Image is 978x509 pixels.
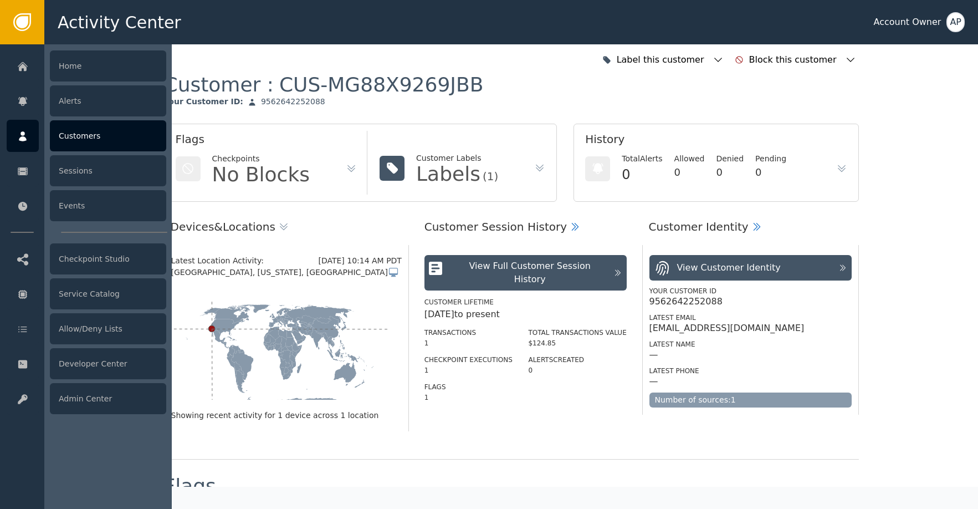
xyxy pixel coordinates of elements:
a: Admin Center [7,383,166,415]
div: [EMAIL_ADDRESS][DOMAIN_NAME] [649,323,805,334]
a: Customers [7,120,166,152]
div: 9562642252088 [261,97,325,107]
div: Labels [416,164,480,184]
span: Activity Center [58,10,181,35]
label: Transactions [424,329,477,337]
div: 0 [528,365,626,375]
div: Alerts [50,85,166,116]
div: CUS-MG88X9269JBB [279,72,483,97]
div: — [649,376,658,387]
a: Checkpoint Studio [7,243,166,275]
a: Developer Center [7,348,166,380]
div: Latest Phone [649,366,852,376]
div: History [585,131,847,153]
div: Customer Identity [649,218,749,235]
div: Showing recent activity for 1 device across 1 location [171,410,402,421]
div: (1) [483,171,498,182]
div: Label this customer [617,53,707,67]
div: Customer Session History [424,218,567,235]
div: Denied [716,153,744,165]
div: [DATE] 10:14 AM PDT [318,255,401,267]
div: Allow/Deny Lists [50,313,166,344]
div: Admin Center [50,383,166,414]
div: 0 [622,165,662,185]
div: 1 [424,338,513,348]
div: Devices & Locations [171,218,275,235]
div: Number of sources: 1 [649,393,852,408]
a: Alerts [7,85,166,117]
label: Checkpoint Executions [424,356,513,364]
button: Block this customer [732,48,859,72]
div: Developer Center [50,348,166,379]
div: Total Alerts [622,153,662,165]
div: Checkpoints [212,153,310,165]
div: 1 [424,365,513,375]
div: View Full Customer Session History [452,259,608,286]
div: Sessions [50,155,166,186]
div: 0 [755,165,786,180]
label: Customer Lifetime [424,298,494,306]
div: Your Customer ID [649,286,852,296]
div: Customer Labels [416,152,498,164]
div: No Blocks [212,165,310,185]
label: Flags [424,383,446,391]
div: — [649,349,658,360]
div: Block this customer [749,53,839,67]
label: Total Transactions Value [528,329,626,337]
div: Flags [176,131,357,153]
a: Service Catalog [7,278,166,310]
div: 1 [424,393,513,403]
a: Allow/Deny Lists [7,313,166,345]
span: [GEOGRAPHIC_DATA], [US_STATE], [GEOGRAPHIC_DATA] [171,267,388,278]
button: Label this customer [600,48,726,72]
a: Home [7,50,166,82]
div: 9562642252088 [649,296,723,307]
div: Events [50,190,166,221]
div: Customers [50,120,166,151]
div: Latest Location Activity: [171,255,319,267]
a: Events [7,190,166,222]
button: AP [946,12,965,32]
div: 0 [716,165,744,180]
div: Customer : [164,72,484,97]
div: Checkpoint Studio [50,243,166,274]
div: Pending [755,153,786,165]
div: Allowed [674,153,705,165]
button: View Full Customer Session History [424,255,627,291]
label: Alerts Created [528,356,584,364]
div: Latest Email [649,313,852,323]
div: 0 [674,165,705,180]
div: Flags [164,476,216,496]
div: Your Customer ID : [164,97,243,107]
div: $124.85 [528,338,626,348]
div: Service Catalog [50,278,166,309]
button: View Customer Identity [649,255,852,281]
div: Home [50,50,166,82]
div: Latest Name [649,339,852,349]
div: [DATE] to present [424,308,627,321]
div: View Customer Identity [677,261,781,274]
div: Account Owner [873,16,941,29]
a: Sessions [7,155,166,187]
